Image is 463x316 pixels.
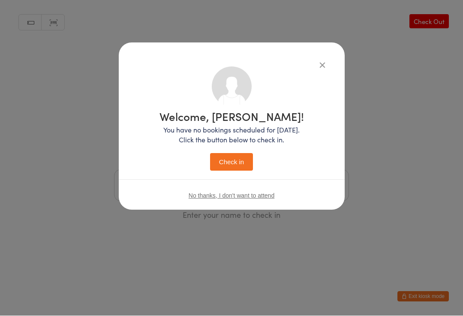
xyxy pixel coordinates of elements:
button: No thanks, I don't want to attend [189,193,274,199]
p: You have no bookings scheduled for [DATE]. Click the button below to check in. [159,125,304,145]
button: Check in [210,153,253,171]
h1: Welcome, [PERSON_NAME]! [159,111,304,122]
img: no_photo.png [212,67,252,107]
